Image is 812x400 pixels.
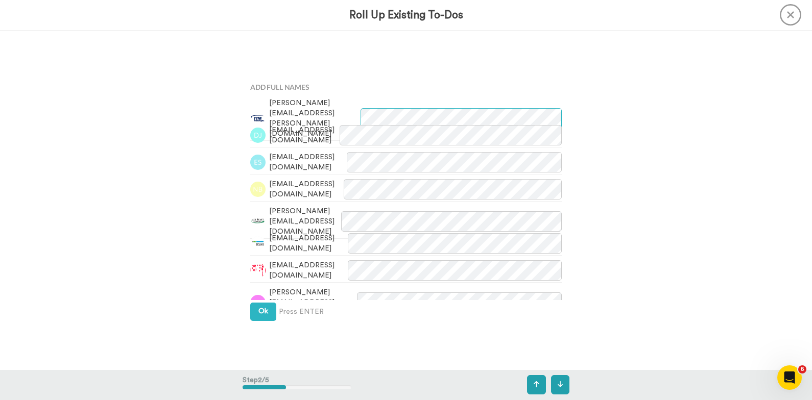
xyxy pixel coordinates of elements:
[269,179,344,199] span: [EMAIL_ADDRESS][DOMAIN_NAME]
[269,98,361,139] span: [PERSON_NAME][EMAIL_ADDRESS][PERSON_NAME][DOMAIN_NAME]
[250,182,266,197] img: nb.png
[250,128,266,143] img: dj.png
[250,155,266,170] img: es.png
[243,370,351,399] div: Step 2 / 5
[269,125,340,145] span: [EMAIL_ADDRESS][DOMAIN_NAME]
[250,236,266,251] img: 1ee6b33c-56f5-4f5e-84a5-517d2f5fe411.png
[269,287,357,318] span: [PERSON_NAME][EMAIL_ADDRESS][DOMAIN_NAME]
[269,233,348,254] span: [EMAIL_ADDRESS][DOMAIN_NAME]
[269,260,348,281] span: [EMAIL_ADDRESS][DOMAIN_NAME]
[279,307,324,317] span: Press ENTER
[250,214,266,229] img: 28acae9c-cbc1-4d42-92be-3299b82f99ff.png
[269,206,341,237] span: [PERSON_NAME][EMAIL_ADDRESS][DOMAIN_NAME]
[269,152,347,172] span: [EMAIL_ADDRESS][DOMAIN_NAME]
[777,365,802,390] iframe: Intercom live chat
[250,263,266,278] img: 9a796a97-4075-4ebd-8399-9cbedb4b31da.png
[250,83,562,91] h4: Add Full Names
[258,308,268,315] span: Ok
[349,9,463,21] h3: Roll Up Existing To-Dos
[250,295,266,310] img: rm.png
[250,111,266,126] img: d396a6ef-1c08-404e-87b0-6561b508b65e.png
[250,303,276,321] button: Ok
[798,365,806,373] span: 6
